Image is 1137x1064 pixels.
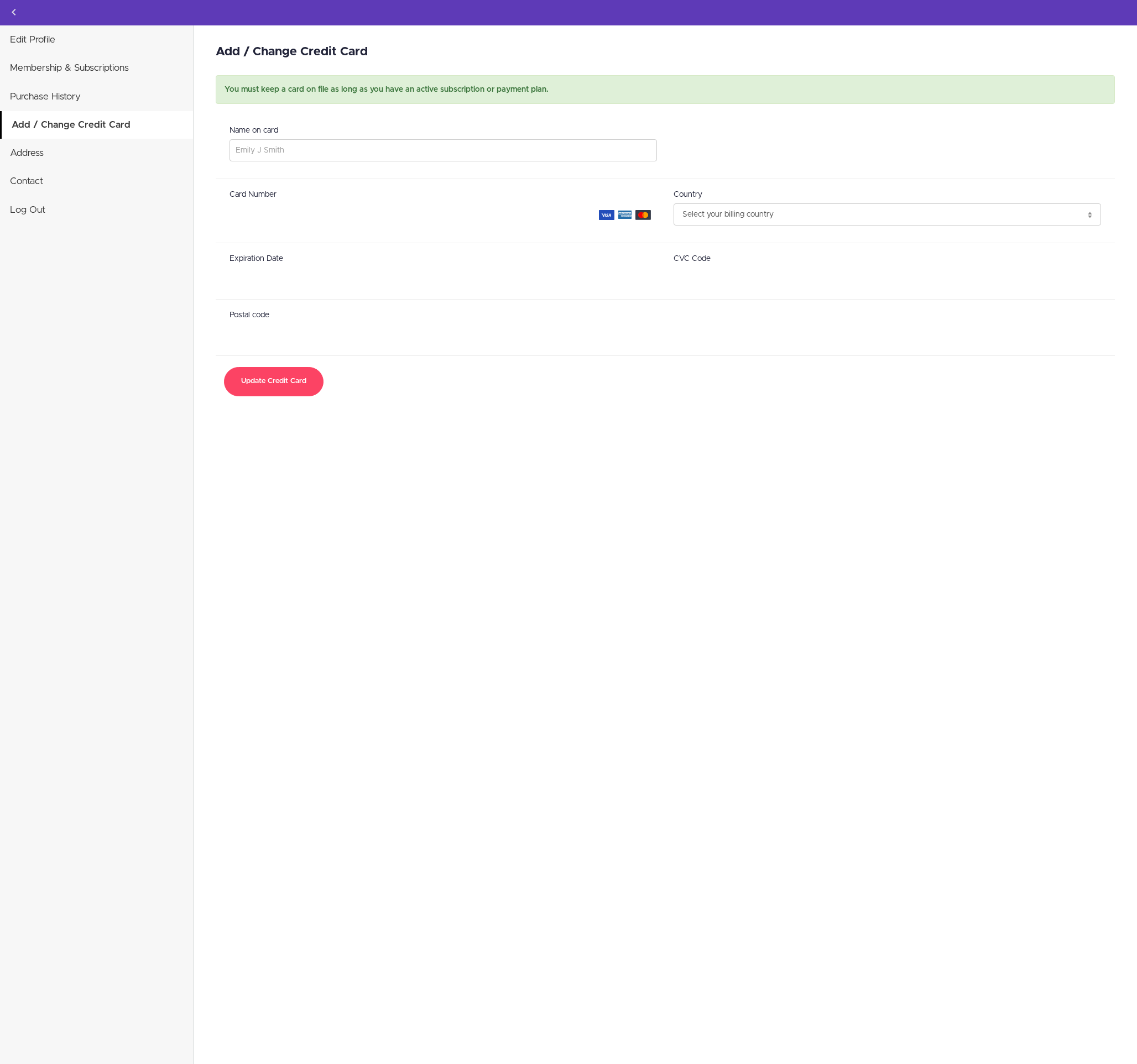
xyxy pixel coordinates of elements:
h2: Add / Change Credit Card [216,45,1115,59]
label: CVC Code [674,253,711,265]
label: Card Number [230,188,277,201]
iframe: Secure postal code input frame [230,324,657,346]
img: mastercard-2369162d32348b52e509e9711f30e7c7ace4ae32a446ca26c283facf08c36021.svg [635,210,651,220]
a: Add / Change Credit Card [2,111,193,139]
label: Postal code [230,309,269,321]
label: Country [674,188,702,201]
iframe: Secure expiration date input frame [230,268,657,290]
img: visa-8f9efe7553852c98209ef41061ef9f73467e2e213fe940e07ae9ab43f636d283.svg [599,210,614,220]
span: You must keep a card on file as long as you have an active subscription or payment plan. [225,86,549,93]
label: Name on card [230,124,278,137]
label: Expiration Date [230,253,283,265]
button: Update Credit Card [224,367,324,396]
img: american_express-c3395370155f68783beadd8f5a4104504a5a0a93e935d113b10003b1a47bc3eb.svg [617,208,633,222]
input: Emily J Smith [230,139,657,161]
iframe: Secure CVC input frame [674,268,1101,290]
svg: Back to courses [7,6,20,19]
iframe: Secure card number input frame [230,203,657,226]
